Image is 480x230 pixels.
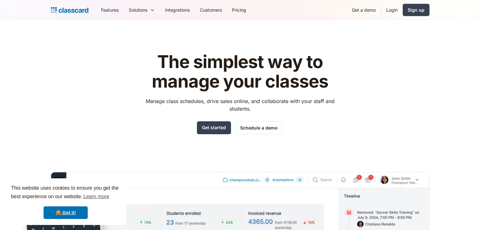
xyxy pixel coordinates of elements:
[140,97,340,112] p: Manage class schedules, drive sales online, and collaborate with your staff and students.
[408,7,424,13] div: Sign up
[347,3,381,17] a: Get a demo
[5,178,126,225] div: cookieconsent
[381,3,403,17] a: Login
[227,3,251,17] a: Pricing
[235,121,283,134] a: Schedule a demo
[44,206,88,219] a: dismiss cookie message
[197,121,231,134] a: Get started
[96,3,124,17] a: Features
[160,3,195,17] a: Integrations
[195,3,227,17] a: Customers
[51,6,88,14] a: home
[140,52,340,91] h1: The simplest way to manage your classes
[129,7,147,13] div: Solutions
[403,4,430,16] a: Sign up
[11,184,120,201] span: This website uses cookies to ensure you get the best experience on our website.
[82,192,110,201] a: learn more about cookies
[124,3,160,17] div: Solutions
